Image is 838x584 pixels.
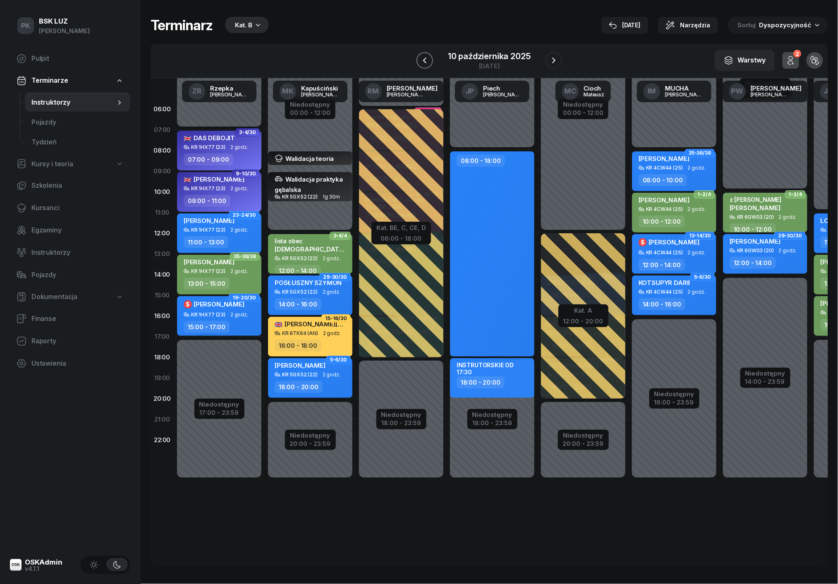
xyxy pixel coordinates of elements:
[25,93,130,112] a: Instruktorzy
[10,287,130,306] a: Dokumentacja
[282,88,294,95] span: MK
[730,204,781,212] span: [PERSON_NAME]
[290,108,330,116] div: 00:00 - 12:00
[151,120,174,140] div: 07:00
[184,217,235,225] span: [PERSON_NAME]
[724,55,766,66] div: Warstwy
[563,431,604,449] button: Niedostępny20:00 - 23:59
[235,20,252,30] div: Kat. B
[151,326,174,347] div: 17:00
[563,101,603,108] div: Niedostępny
[563,438,604,447] div: 20:00 - 23:59
[584,92,604,97] div: Mateusz
[639,155,690,163] span: [PERSON_NAME]
[555,81,611,102] a: MCCiochMateusz
[31,203,124,213] span: Kursanci
[184,175,244,183] span: [PERSON_NAME]
[275,279,342,287] span: POSŁUSZNY SZYMON
[584,85,604,91] div: Cioch
[194,300,244,308] span: [PERSON_NAME]
[323,194,340,200] span: 1g 30m
[368,88,379,95] span: RM
[186,302,190,307] span: $
[387,85,438,91] div: [PERSON_NAME]
[730,196,782,203] div: z [PERSON_NAME]
[759,21,812,29] span: Dyspozycyjność
[646,250,683,255] div: KR 4CW44 (25)
[275,186,343,193] div: gębalska
[39,26,90,36] div: [PERSON_NAME]
[688,206,706,212] span: 2 godz.
[10,309,130,329] a: Finanse
[448,52,531,60] div: 10 października 2025
[323,276,347,278] span: 29-30/30
[192,88,201,95] span: ZR
[689,235,711,237] span: 13-14/30
[275,237,347,244] div: lista obec
[563,100,603,118] button: Niedostępny00:00 - 12:00
[563,432,604,438] div: Niedostępny
[31,53,124,64] span: Pulpit
[25,112,130,132] a: Pojazdy
[680,20,711,30] span: Narzędzia
[151,161,174,182] div: 09:00
[151,264,174,285] div: 14:00
[689,152,711,154] span: 35-36/38
[275,320,407,328] span: [PERSON_NAME][DEMOGRAPHIC_DATA]
[738,20,758,31] span: Sortuj
[282,330,318,336] div: KR 8TK64 (AN)
[275,340,321,352] div: 16:00 - 18:00
[31,358,124,369] span: Ustawienia
[184,236,228,248] div: 11:00 - 13:00
[333,235,347,237] span: 3-4/4
[275,245,397,253] span: [DEMOGRAPHIC_DATA][PERSON_NAME]
[10,354,130,373] a: Ustawienia
[10,243,130,263] a: Instruktorzy
[282,194,318,199] div: KR 5GX52 (22)
[273,81,347,102] a: MKKapuściński[PERSON_NAME]
[359,81,444,102] a: RM[PERSON_NAME][PERSON_NAME]
[285,176,343,182] span: Walidacja praktyka
[290,432,331,438] div: Niedostępny
[745,370,785,376] div: Niedostępny
[290,100,330,118] button: Niedostępny00:00 - 12:00
[323,256,340,261] span: 2 godz.
[563,305,603,316] div: Kat. A
[151,306,174,326] div: 16:00
[731,88,743,95] span: PW
[199,401,239,407] div: Niedostępny
[688,250,706,256] span: 2 godz.
[31,314,124,324] span: Finanse
[184,134,235,142] span: DAS DEBOJIT
[376,223,426,233] div: Kat. BE, C, CE, D
[275,321,283,328] span: 🇬🇧
[31,159,73,170] span: Kursy i teoria
[151,347,174,368] div: 18:00
[151,140,174,161] div: 08:00
[730,257,776,269] div: 12:00 - 14:00
[472,410,512,428] button: Niedostępny18:00 - 23:59
[151,368,174,388] div: 19:00
[789,194,802,195] span: 1-2/4
[230,144,248,150] span: 2 godz.
[639,298,685,310] div: 14:00 - 16:00
[230,268,248,274] span: 2 godz.
[745,369,785,387] button: Niedostępny14:00 - 23:59
[330,359,347,361] span: 5-6/30
[646,206,683,212] div: KR 4CW44 (25)
[639,196,690,204] span: [PERSON_NAME]
[151,388,174,409] div: 20:00
[10,49,130,69] a: Pulpit
[191,268,225,274] div: KR 1HX77 (23)
[151,18,213,33] h1: Terminarz
[275,381,323,393] div: 18:00 - 20:00
[182,81,256,102] a: ZRRzepka[PERSON_NAME]
[381,418,421,426] div: 18:00 - 23:59
[563,316,603,325] div: 12:00 - 20:00
[223,17,269,34] button: Kat. B
[824,88,833,95] span: JP
[31,97,115,108] span: Instruktorzy
[641,239,645,245] span: $
[381,410,421,428] button: Niedostępny18:00 - 23:59
[285,156,334,162] span: Walidacja teoria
